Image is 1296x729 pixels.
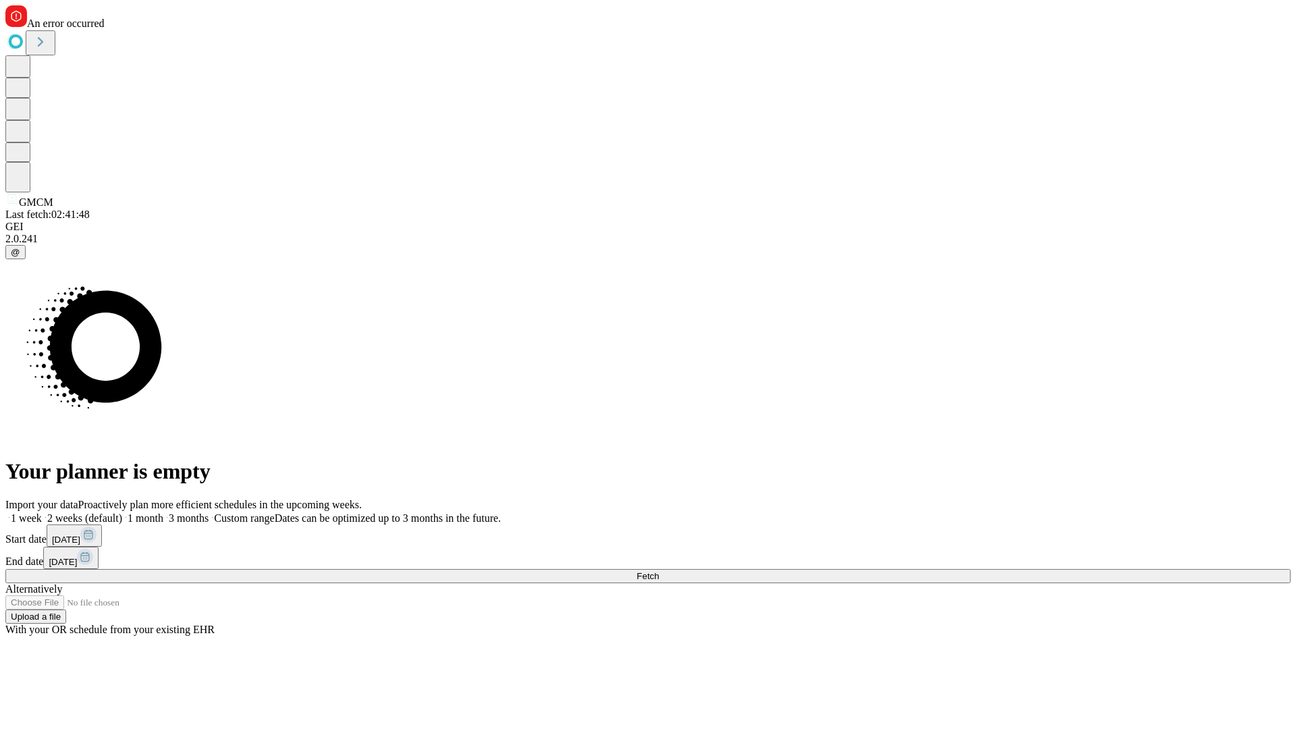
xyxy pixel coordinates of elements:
span: Dates can be optimized up to 3 months in the future. [275,512,501,524]
div: 2.0.241 [5,233,1291,245]
div: End date [5,547,1291,569]
button: [DATE] [43,547,99,569]
button: Upload a file [5,610,66,624]
button: @ [5,245,26,259]
span: 2 weeks (default) [47,512,122,524]
div: GEI [5,221,1291,233]
span: Proactively plan more efficient schedules in the upcoming weeks. [78,499,362,510]
span: Alternatively [5,583,62,595]
span: With your OR schedule from your existing EHR [5,624,215,635]
button: [DATE] [47,524,102,547]
span: 1 week [11,512,42,524]
span: [DATE] [49,557,77,567]
div: Start date [5,524,1291,547]
span: @ [11,247,20,257]
span: GMCM [19,196,53,208]
span: Last fetch: 02:41:48 [5,209,90,220]
span: [DATE] [52,535,80,545]
span: Fetch [637,571,659,581]
h1: Your planner is empty [5,459,1291,484]
button: Fetch [5,569,1291,583]
span: Custom range [214,512,274,524]
span: Import your data [5,499,78,510]
span: An error occurred [27,18,105,29]
span: 1 month [128,512,163,524]
span: 3 months [169,512,209,524]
